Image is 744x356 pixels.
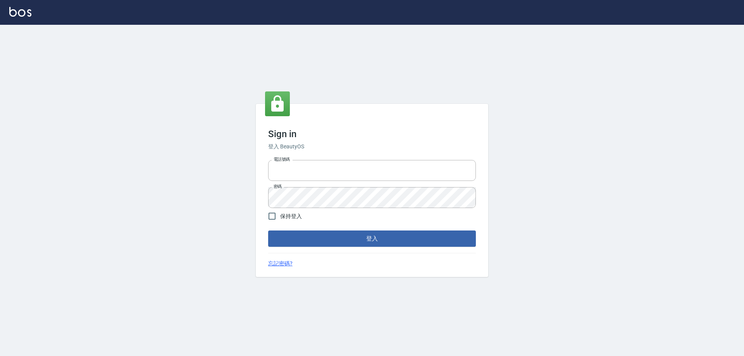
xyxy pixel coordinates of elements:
[274,157,290,162] label: 電話號碼
[268,143,476,151] h6: 登入 BeautyOS
[9,7,31,17] img: Logo
[268,230,476,247] button: 登入
[280,212,302,220] span: 保持登入
[268,129,476,139] h3: Sign in
[268,260,293,268] a: 忘記密碼?
[274,184,282,189] label: 密碼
